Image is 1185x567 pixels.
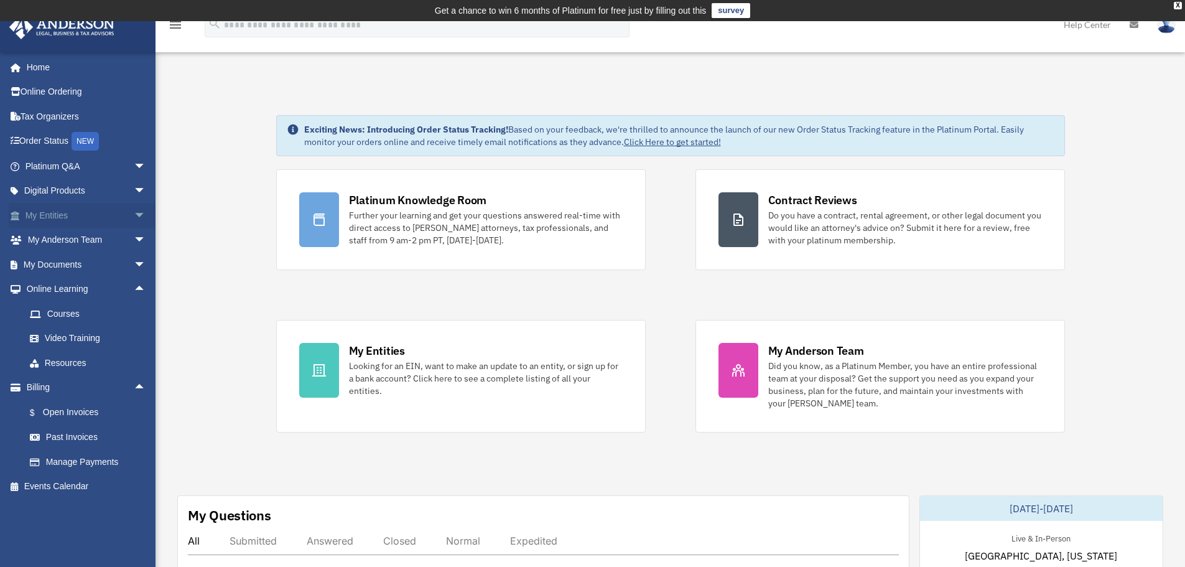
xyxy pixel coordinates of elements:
[168,22,183,32] a: menu
[695,320,1065,433] a: My Anderson Team Did you know, as a Platinum Member, you have an entire professional team at your...
[9,375,165,400] a: Billingarrow_drop_up
[134,252,159,278] span: arrow_drop_down
[9,104,165,129] a: Tax Organizers
[446,535,480,547] div: Normal
[349,343,405,358] div: My Entities
[695,169,1065,270] a: Contract Reviews Do you have a contract, rental agreement, or other legal document you would like...
[134,154,159,179] span: arrow_drop_down
[1157,16,1176,34] img: User Pic
[435,3,707,18] div: Get a chance to win 6 months of Platinum for free just by filling out this
[349,192,487,208] div: Platinum Knowledge Room
[9,80,165,105] a: Online Ordering
[9,154,165,179] a: Platinum Q&Aarrow_drop_down
[188,535,200,547] div: All
[168,17,183,32] i: menu
[72,132,99,151] div: NEW
[768,192,857,208] div: Contract Reviews
[9,277,165,302] a: Online Learningarrow_drop_up
[37,405,43,421] span: $
[134,179,159,204] span: arrow_drop_down
[134,203,159,228] span: arrow_drop_down
[9,252,165,277] a: My Documentsarrow_drop_down
[17,350,165,375] a: Resources
[1001,531,1080,544] div: Live & In-Person
[9,203,165,228] a: My Entitiesarrow_drop_down
[349,360,623,397] div: Looking for an EIN, want to make an update to an entity, or sign up for a bank account? Click her...
[9,179,165,204] a: Digital Productsarrow_drop_down
[17,449,165,474] a: Manage Payments
[965,548,1117,563] span: [GEOGRAPHIC_DATA], [US_STATE]
[9,228,165,253] a: My Anderson Teamarrow_drop_down
[208,17,221,30] i: search
[9,129,165,154] a: Order StatusNEW
[768,360,1042,410] div: Did you know, as a Platinum Member, you have an entire professional team at your disposal? Get th...
[304,123,1054,148] div: Based on your feedback, we're thrilled to announce the launch of our new Order Status Tracking fe...
[307,535,353,547] div: Answered
[768,209,1042,246] div: Do you have a contract, rental agreement, or other legal document you would like an attorney's ad...
[9,474,165,499] a: Events Calendar
[624,136,721,148] a: Click Here to get started!
[134,228,159,253] span: arrow_drop_down
[304,124,508,135] strong: Exciting News: Introducing Order Status Tracking!
[712,3,750,18] a: survey
[510,535,557,547] div: Expedited
[17,326,165,351] a: Video Training
[188,506,271,525] div: My Questions
[230,535,277,547] div: Submitted
[17,400,165,425] a: $Open Invoices
[6,15,118,39] img: Anderson Advisors Platinum Portal
[17,425,165,450] a: Past Invoices
[9,55,159,80] a: Home
[1174,2,1182,9] div: close
[134,375,159,401] span: arrow_drop_up
[768,343,864,358] div: My Anderson Team
[349,209,623,246] div: Further your learning and get your questions answered real-time with direct access to [PERSON_NAM...
[383,535,416,547] div: Closed
[276,169,646,270] a: Platinum Knowledge Room Further your learning and get your questions answered real-time with dire...
[920,496,1163,521] div: [DATE]-[DATE]
[17,301,165,326] a: Courses
[134,277,159,302] span: arrow_drop_up
[276,320,646,433] a: My Entities Looking for an EIN, want to make an update to an entity, or sign up for a bank accoun...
